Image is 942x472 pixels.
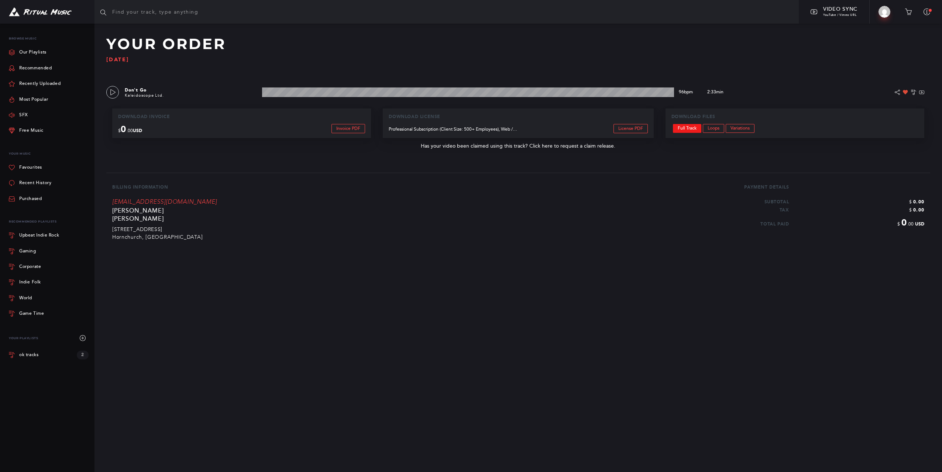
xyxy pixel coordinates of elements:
[133,128,142,133] span: USD
[19,265,41,269] div: Corporate
[9,160,42,175] a: Favourites
[673,124,701,133] a: Full Track
[19,233,59,238] div: Upbeat Indie Rock
[112,225,654,232] p: [STREET_ADDRESS]
[912,207,924,213] span: 0.00
[118,124,242,134] p: $ .00
[654,197,789,205] p: Subtotal
[19,311,44,316] div: Game Time
[331,124,365,133] a: Invoice PDF
[118,114,365,120] p: Download Invoice
[9,330,89,346] div: Your Playlists
[823,6,857,12] span: Video Sync
[9,306,89,321] a: Game Time
[654,205,789,213] p: Tax
[112,214,654,222] p: [PERSON_NAME]
[9,243,89,259] a: Gaming
[9,216,89,228] div: Recommended Playlists
[703,124,724,133] a: Loops
[19,296,32,300] div: World
[789,205,924,213] p: $
[9,107,28,123] a: SFX
[9,76,61,92] a: Recently Uploaded
[112,206,654,214] p: [PERSON_NAME]
[19,280,41,285] div: Indie Folk
[684,89,693,95] span: bpm
[112,199,654,206] p: [EMAIL_ADDRESS][DOMAIN_NAME]
[823,13,856,17] span: YouTube / Vimeo URL
[716,89,723,95] span: min
[9,45,47,60] a: Our Playlists
[125,87,259,93] p: Don't Go
[701,89,730,96] p: 2:33
[914,221,924,227] span: USD
[106,35,930,52] h2: Your Order
[125,93,164,98] a: Kaleidoscope Ltd.
[789,197,924,205] p: $
[9,228,89,243] a: Upbeat Indie Rock
[789,217,924,228] p: $ .00
[389,127,518,132] p: Professional Subscription (Client Size: 500+ Employees), Web / Streaming, External, Internal, PC ...
[19,352,38,358] div: ok tracks
[613,124,648,133] a: License PDF
[744,185,789,190] p: Payment Details
[9,175,51,191] a: Recent History
[9,61,52,76] a: Recommended
[912,199,924,204] span: 0.00
[9,275,89,290] a: Indie Folk
[9,92,48,107] a: Most Popular
[671,114,918,120] p: Download Files
[389,114,647,120] p: Download License
[121,124,127,134] span: 0
[421,143,615,149] a: Has your video been claimed using this track? Click here to request a claim release.
[9,32,89,45] p: Browse Music
[900,217,907,228] span: 0
[654,222,789,227] p: Total Paid
[112,233,654,240] p: Hornchurch, [GEOGRAPHIC_DATA]
[77,351,89,359] div: 2
[19,249,36,254] div: Gaming
[9,290,89,306] a: World
[112,185,654,190] p: Billing Information
[106,57,930,63] p: [DATE]
[9,259,89,275] a: Corporate
[726,124,754,133] a: Variations
[677,90,695,95] p: 96
[9,346,89,364] a: ok tracks 2
[9,123,44,138] a: Free Music
[9,7,72,17] img: Ritual Music
[9,148,89,160] p: Your Music
[879,6,890,18] img: Lenin Soram
[9,191,42,207] a: Purchased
